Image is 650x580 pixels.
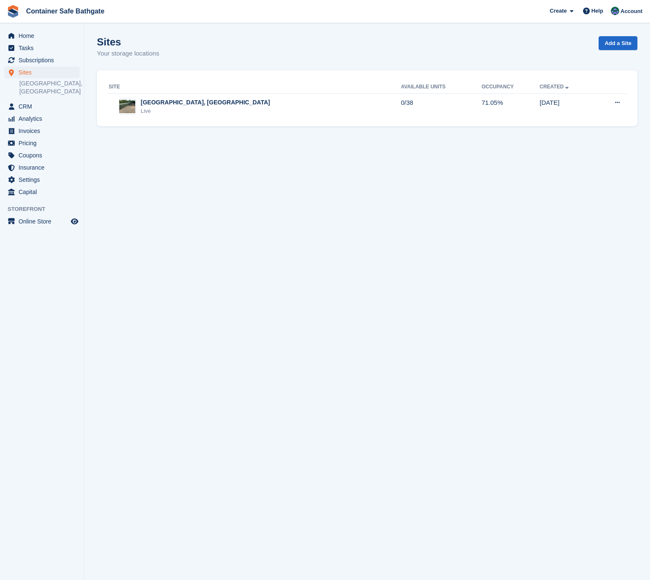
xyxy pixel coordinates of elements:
h1: Sites [97,36,159,48]
span: Analytics [19,113,69,125]
a: [GEOGRAPHIC_DATA], [GEOGRAPHIC_DATA] [19,80,80,96]
a: Container Safe Bathgate [23,4,108,18]
a: menu [4,30,80,42]
span: CRM [19,101,69,112]
span: Home [19,30,69,42]
img: Image of Whiteside Industrial Estate, Bathgate site [119,100,135,113]
th: Occupancy [481,80,540,94]
span: Online Store [19,216,69,227]
a: menu [4,42,80,54]
img: stora-icon-8386f47178a22dfd0bd8f6a31ec36ba5ce8667c1dd55bd0f319d3a0aa187defe.svg [7,5,19,18]
span: Subscriptions [19,54,69,66]
a: menu [4,101,80,112]
span: Coupons [19,149,69,161]
td: 0/38 [401,93,481,120]
a: menu [4,54,80,66]
span: Sites [19,67,69,78]
span: Tasks [19,42,69,54]
img: Louis DiResta [611,7,619,15]
a: menu [4,125,80,137]
a: menu [4,149,80,161]
span: Pricing [19,137,69,149]
span: Storefront [8,205,84,213]
span: Settings [19,174,69,186]
div: Live [141,107,270,115]
th: Available Units [401,80,481,94]
a: menu [4,186,80,198]
span: Help [591,7,603,15]
a: menu [4,113,80,125]
a: menu [4,162,80,173]
span: Create [550,7,567,15]
span: Account [621,7,642,16]
a: menu [4,137,80,149]
a: Add a Site [599,36,637,50]
a: menu [4,216,80,227]
a: menu [4,67,80,78]
span: Invoices [19,125,69,137]
a: Preview store [70,216,80,226]
a: Created [540,84,570,90]
p: Your storage locations [97,49,159,59]
span: Insurance [19,162,69,173]
a: menu [4,174,80,186]
span: Capital [19,186,69,198]
td: 71.05% [481,93,540,120]
div: [GEOGRAPHIC_DATA], [GEOGRAPHIC_DATA] [141,98,270,107]
td: [DATE] [540,93,595,120]
th: Site [107,80,401,94]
